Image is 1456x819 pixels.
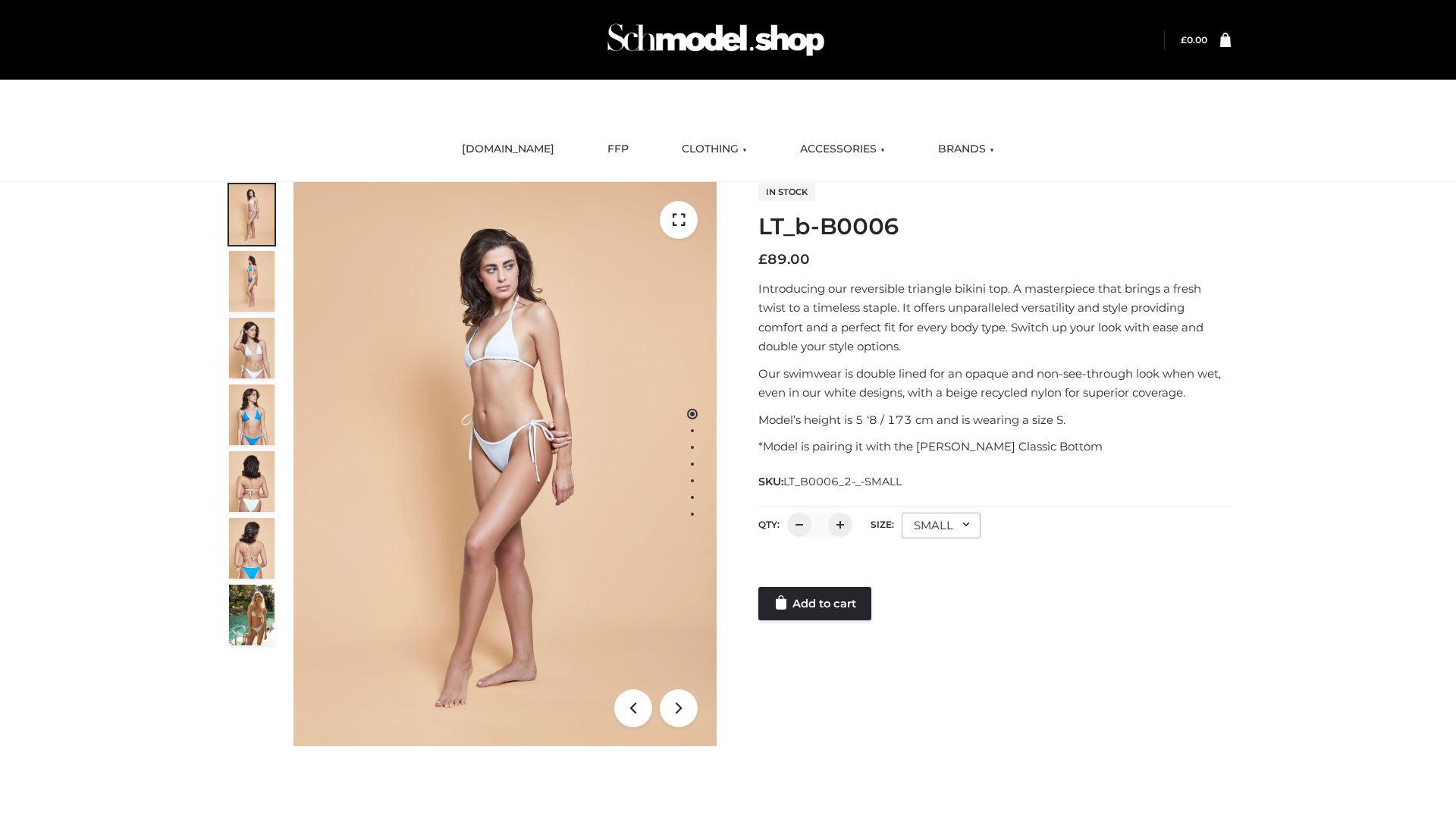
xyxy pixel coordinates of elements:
[871,519,894,530] label: Size:
[758,437,1231,457] p: *Model is pairing it with the [PERSON_NAME] Classic Bottom
[229,251,275,312] img: ArielClassicBikiniTop_CloudNine_AzureSky_OW114ECO_2-scaled.jpg
[596,133,640,166] a: FFP
[229,518,275,579] img: ArielClassicBikiniTop_CloudNine_AzureSky_OW114ECO_8-scaled.jpg
[758,364,1231,403] p: Our swimwear is double lined for an opaque and non-see-through look when wet, even in our white d...
[229,585,275,645] img: Arieltop_CloudNine_AzureSky2.jpg
[602,10,830,70] img: Schmodel Admin 964
[758,519,780,530] label: QTY:
[758,251,767,268] span: £
[758,183,815,201] span: In stock
[789,133,896,166] a: ACCESSORIES
[229,451,275,512] img: ArielClassicBikiniTop_CloudNine_AzureSky_OW114ECO_7-scaled.jpg
[1181,34,1187,45] span: £
[758,410,1231,430] p: Model’s height is 5 ‘8 / 173 cm and is wearing a size S.
[229,318,275,378] img: ArielClassicBikiniTop_CloudNine_AzureSky_OW114ECO_3-scaled.jpg
[758,213,1231,240] h1: LT_b-B0006
[1181,34,1207,45] a: £0.00
[670,133,758,166] a: CLOTHING
[902,513,981,538] div: SMALL
[758,472,903,491] span: SKU:
[229,184,275,245] img: ArielClassicBikiniTop_CloudNine_AzureSky_OW114ECO_1-scaled.jpg
[758,279,1231,356] p: Introducing our reversible triangle bikini top. A masterpiece that brings a fresh twist to a time...
[293,182,717,746] img: ArielClassicBikiniTop_CloudNine_AzureSky_OW114ECO_1
[758,587,871,620] a: Add to cart
[927,133,1006,166] a: BRANDS
[229,384,275,445] img: ArielClassicBikiniTop_CloudNine_AzureSky_OW114ECO_4-scaled.jpg
[758,251,810,268] bdi: 89.00
[783,475,902,488] span: LT_B0006_2-_-SMALL
[1181,34,1207,45] bdi: 0.00
[450,133,566,166] a: [DOMAIN_NAME]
